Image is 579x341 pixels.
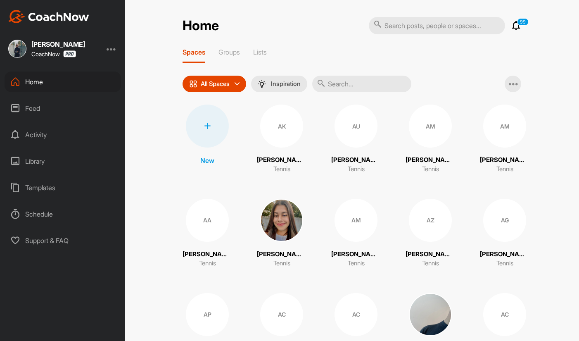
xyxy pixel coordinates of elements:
[183,250,232,259] p: [PERSON_NAME]
[483,293,526,336] div: AC
[5,124,121,145] div: Activity
[186,199,229,242] div: AA
[183,18,219,34] h2: Home
[483,105,526,148] div: AM
[8,40,26,58] img: square_721f22a2a5a53009790abc780041113f.jpg
[517,18,529,26] p: 99
[335,293,377,336] div: AC
[496,259,513,268] p: Tennis
[257,199,306,268] a: [PERSON_NAME]Tennis
[348,165,365,174] p: Tennis
[480,250,529,259] p: [PERSON_NAME]
[406,250,455,259] p: [PERSON_NAME]
[331,155,381,165] p: [PERSON_NAME]
[260,105,303,148] div: AK
[5,177,121,198] div: Templates
[422,165,439,174] p: Tennis
[199,259,216,268] p: Tennis
[496,165,513,174] p: Tennis
[201,81,230,87] p: All Spaces
[409,105,452,148] div: AM
[348,259,365,268] p: Tennis
[31,50,76,57] div: CoachNow
[369,17,505,34] input: Search posts, people or spaces...
[271,81,301,87] p: Inspiration
[483,199,526,242] div: AG
[31,41,85,48] div: [PERSON_NAME]
[331,105,381,174] a: AU[PERSON_NAME]Tennis
[5,151,121,172] div: Library
[260,199,303,242] img: square_893bce86c1601ed7d6d7d37451fc0be2.jpg
[258,80,266,88] img: menuIcon
[406,155,455,165] p: [PERSON_NAME]
[186,293,229,336] div: AP
[480,199,529,268] a: AG[PERSON_NAME]Tennis
[253,48,267,56] p: Lists
[273,165,290,174] p: Tennis
[189,80,197,88] img: icon
[183,48,205,56] p: Spaces
[406,105,455,174] a: AM[PERSON_NAME]Tennis
[200,155,214,165] p: New
[422,259,439,268] p: Tennis
[335,199,377,242] div: AM
[5,230,121,251] div: Support & FAQ
[5,98,121,119] div: Feed
[480,105,529,174] a: AM[PERSON_NAME]Tennis
[331,199,381,268] a: AM[PERSON_NAME]Tennis
[406,199,455,268] a: AZ[PERSON_NAME]Tennis
[257,250,306,259] p: [PERSON_NAME]
[409,293,452,336] img: square_ec42665992297915373b4b5123708d88.jpg
[8,10,89,23] img: CoachNow
[5,72,121,92] div: Home
[257,105,306,174] a: AK[PERSON_NAME]Tennis
[331,250,381,259] p: [PERSON_NAME]
[5,204,121,224] div: Schedule
[257,155,306,165] p: [PERSON_NAME]
[335,105,377,148] div: AU
[480,155,529,165] p: [PERSON_NAME]
[183,199,232,268] a: AA[PERSON_NAME]Tennis
[312,76,411,92] input: Search...
[409,199,452,242] div: AZ
[63,50,76,57] img: CoachNow Pro
[273,259,290,268] p: Tennis
[218,48,240,56] p: Groups
[260,293,303,336] div: AC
